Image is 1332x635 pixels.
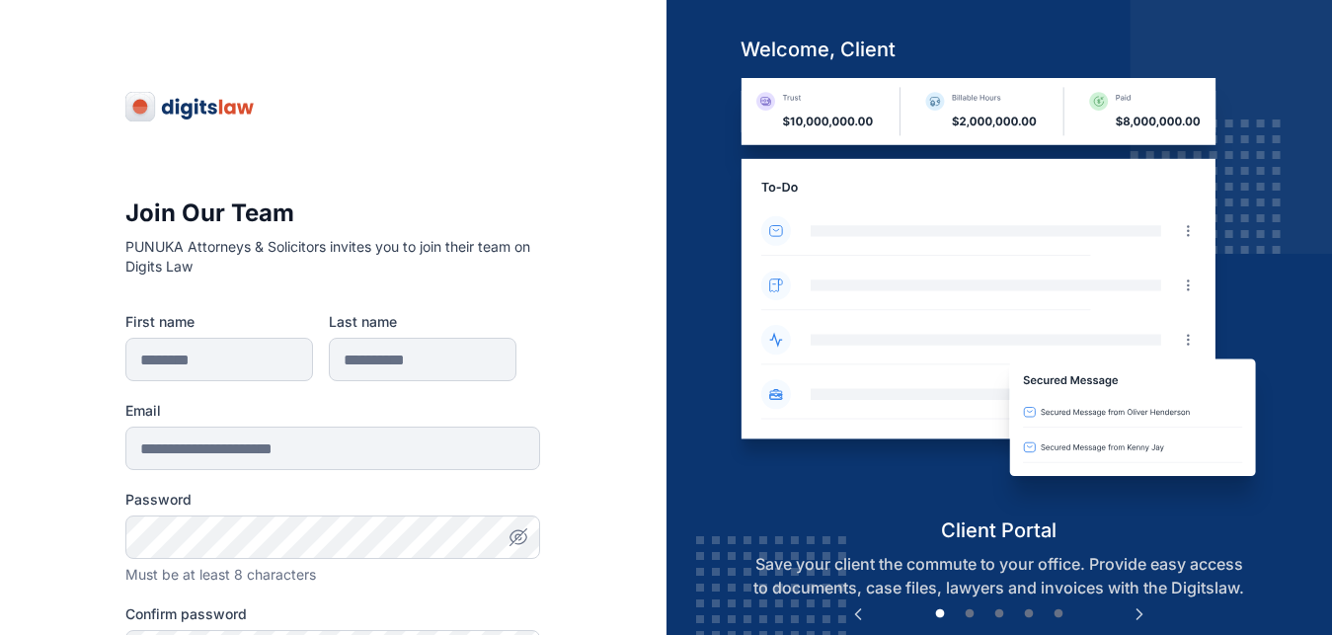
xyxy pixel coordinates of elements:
button: Previous [848,604,868,624]
label: First name [125,312,313,332]
label: Password [125,490,540,510]
button: 4 [1019,604,1039,624]
p: Save your client the commute to your office. Provide easy access to documents, case files, lawyer... [725,552,1273,599]
button: 2 [960,604,979,624]
button: 5 [1049,604,1068,624]
label: Last name [329,312,516,332]
h5: welcome, client [725,36,1273,63]
div: Must be at least 8 characters [125,565,540,585]
h3: Join Our Team [125,198,540,229]
img: digitslaw-logo [125,91,256,122]
button: Next [1130,604,1149,624]
h5: client portal [725,516,1273,544]
label: Email [125,401,540,421]
button: 1 [930,604,950,624]
button: 3 [989,604,1009,624]
p: PUNUKA Attorneys & Solicitors invites you to join their team on Digits Law [125,237,540,277]
label: Confirm password [125,604,540,624]
img: client-portal [725,78,1273,516]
